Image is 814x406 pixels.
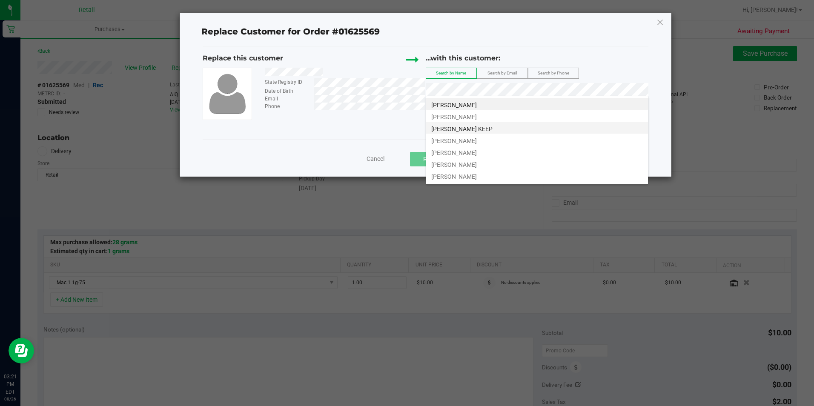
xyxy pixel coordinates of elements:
[487,71,517,75] span: Search by Email
[538,71,569,75] span: Search by Phone
[258,78,314,86] div: State Registry ID
[410,152,484,166] button: Replace Customer
[205,71,250,116] img: user-icon.png
[367,155,384,162] span: Cancel
[258,103,314,110] div: Phone
[203,54,283,62] span: Replace this customer
[258,87,314,95] div: Date of Birth
[9,338,34,363] iframe: Resource center
[258,95,314,103] div: Email
[426,54,500,62] span: ...with this customer:
[436,71,466,75] span: Search by Name
[196,25,385,39] span: Replace Customer for Order #01625569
